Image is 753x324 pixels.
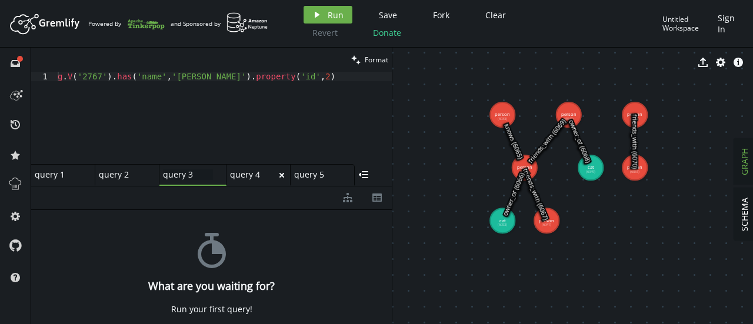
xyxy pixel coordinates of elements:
[328,9,344,21] span: Run
[304,6,352,24] button: Run
[520,169,529,174] tspan: (6037)
[230,169,277,180] span: query 4
[99,169,146,180] span: query 2
[31,72,55,81] div: 1
[348,48,392,72] button: Format
[148,280,275,292] h4: What are you waiting for?
[662,15,712,33] div: Untitled Workspace
[586,169,595,174] tspan: (6049)
[539,217,554,223] tspan: person
[542,222,551,227] tspan: (6041)
[564,116,574,121] tspan: (6045)
[477,6,515,24] button: Clear
[517,165,532,171] tspan: person
[294,169,341,180] span: query 5
[433,9,449,21] span: Fork
[718,12,738,35] span: Sign In
[561,111,577,117] tspan: person
[163,169,213,180] input: Click to Edit
[499,217,506,223] tspan: cat
[226,12,268,33] img: AWS Neptune
[627,111,642,117] tspan: person
[365,55,388,65] span: Format
[495,111,510,117] tspan: person
[485,9,506,21] span: Clear
[424,6,459,24] button: Fork
[630,169,639,174] tspan: (6061)
[739,198,750,231] span: SCHEMA
[304,24,346,41] button: Revert
[373,27,401,38] span: Donate
[312,27,338,38] span: Revert
[630,116,639,121] tspan: (6057)
[588,165,594,171] tspan: cat
[712,6,744,41] button: Sign In
[171,304,252,315] div: Run your first query!
[171,12,268,35] div: and Sponsored by
[498,116,507,121] tspan: (6033)
[364,24,410,41] button: Donate
[498,222,507,227] tspan: (6053)
[739,148,750,175] span: GRAPH
[35,169,82,180] span: query 1
[627,165,642,171] tspan: person
[631,114,639,169] text: friends_with (6070)
[88,14,165,34] div: Powered By
[370,6,406,24] button: Save
[379,9,397,21] span: Save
